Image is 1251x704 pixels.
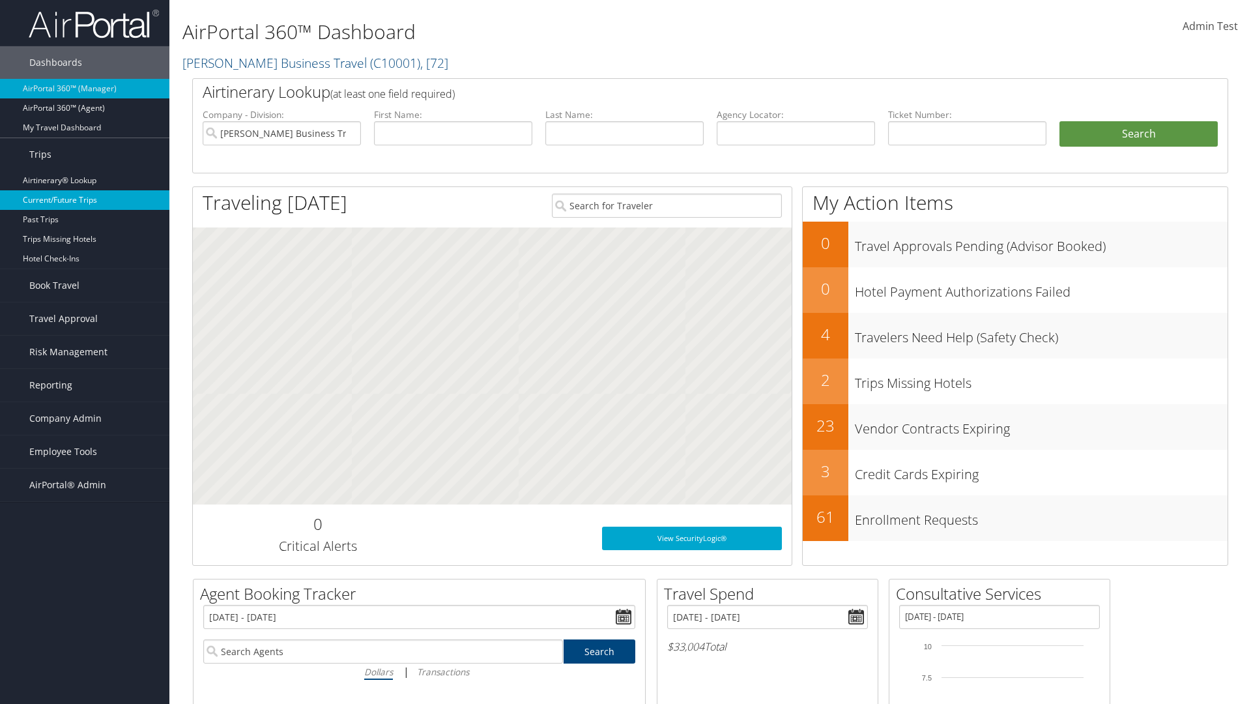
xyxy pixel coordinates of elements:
h2: Airtinerary Lookup [203,81,1132,103]
h2: 4 [803,323,848,345]
h2: 61 [803,506,848,528]
i: Dollars [364,666,393,678]
h3: Trips Missing Hotels [855,368,1228,392]
a: 0Hotel Payment Authorizations Failed [803,267,1228,313]
h1: AirPortal 360™ Dashboard [182,18,886,46]
span: $33,004 [667,639,704,654]
div: | [203,664,635,680]
a: 61Enrollment Requests [803,495,1228,541]
h3: Hotel Payment Authorizations Failed [855,276,1228,301]
span: Trips [29,138,51,171]
a: 0Travel Approvals Pending (Advisor Booked) [803,222,1228,267]
h1: Traveling [DATE] [203,189,347,216]
h3: Travelers Need Help (Safety Check) [855,322,1228,347]
h2: Consultative Services [896,583,1110,605]
h3: Critical Alerts [203,537,433,555]
span: ( C10001 ) [370,54,420,72]
a: 4Travelers Need Help (Safety Check) [803,313,1228,359]
h2: Agent Booking Tracker [200,583,645,605]
h1: My Action Items [803,189,1228,216]
tspan: 7.5 [922,674,932,682]
a: Admin Test [1183,7,1238,47]
a: Search [564,639,636,664]
span: Admin Test [1183,19,1238,33]
span: Company Admin [29,402,102,435]
a: [PERSON_NAME] Business Travel [182,54,448,72]
label: Last Name: [545,108,704,121]
h2: 0 [203,513,433,535]
span: Book Travel [29,269,79,302]
label: Ticket Number: [888,108,1046,121]
h2: 2 [803,369,848,391]
span: (at least one field required) [330,87,455,101]
span: Employee Tools [29,435,97,468]
i: Transactions [417,666,469,678]
a: View SecurityLogic® [602,527,782,550]
a: 3Credit Cards Expiring [803,450,1228,495]
label: Agency Locator: [717,108,875,121]
span: Reporting [29,369,72,402]
input: Search for Traveler [552,194,782,218]
h2: 3 [803,460,848,482]
h3: Vendor Contracts Expiring [855,413,1228,438]
span: Travel Approval [29,302,98,335]
span: AirPortal® Admin [29,469,106,501]
h6: Total [667,639,868,654]
h2: 0 [803,278,848,300]
span: Risk Management [29,336,108,368]
label: Company - Division: [203,108,361,121]
h2: 0 [803,232,848,254]
a: 2Trips Missing Hotels [803,359,1228,404]
tspan: 10 [924,643,932,651]
input: Search Agents [203,639,563,664]
span: , [ 72 ] [420,54,448,72]
img: airportal-logo.png [29,8,159,39]
button: Search [1059,121,1218,147]
label: First Name: [374,108,532,121]
h2: 23 [803,415,848,437]
h3: Enrollment Requests [855,505,1228,529]
span: Dashboards [29,46,82,79]
a: 23Vendor Contracts Expiring [803,404,1228,450]
h3: Credit Cards Expiring [855,459,1228,484]
h3: Travel Approvals Pending (Advisor Booked) [855,231,1228,256]
h2: Travel Spend [664,583,878,605]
